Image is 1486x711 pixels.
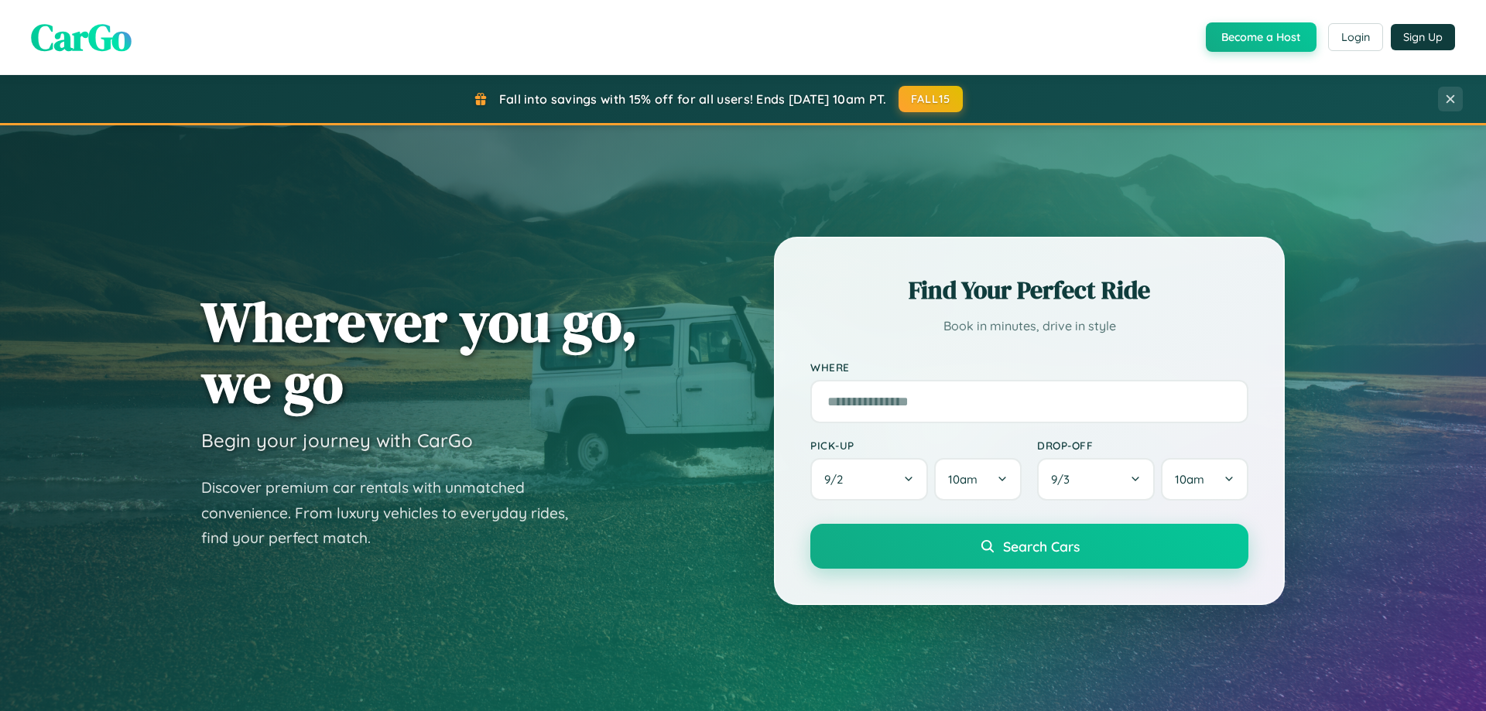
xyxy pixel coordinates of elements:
[1037,439,1248,452] label: Drop-off
[499,91,887,107] span: Fall into savings with 15% off for all users! Ends [DATE] 10am PT.
[948,472,978,487] span: 10am
[1175,472,1204,487] span: 10am
[1051,472,1077,487] span: 9 / 3
[824,472,851,487] span: 9 / 2
[810,315,1248,337] p: Book in minutes, drive in style
[810,524,1248,569] button: Search Cars
[810,458,928,501] button: 9/2
[1206,22,1317,52] button: Become a Host
[1391,24,1455,50] button: Sign Up
[810,361,1248,374] label: Where
[899,86,964,112] button: FALL15
[934,458,1022,501] button: 10am
[1037,458,1155,501] button: 9/3
[810,273,1248,307] h2: Find Your Perfect Ride
[201,429,473,452] h3: Begin your journey with CarGo
[1003,538,1080,555] span: Search Cars
[1161,458,1248,501] button: 10am
[810,439,1022,452] label: Pick-up
[201,291,638,413] h1: Wherever you go, we go
[201,475,588,551] p: Discover premium car rentals with unmatched convenience. From luxury vehicles to everyday rides, ...
[31,12,132,63] span: CarGo
[1328,23,1383,51] button: Login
